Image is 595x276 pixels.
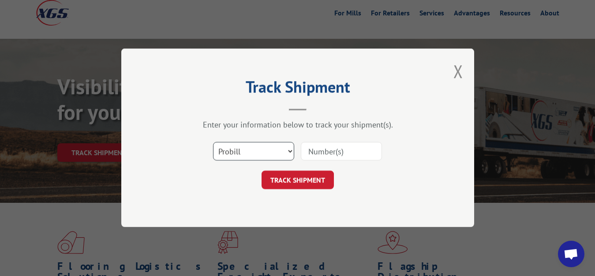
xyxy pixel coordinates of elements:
h2: Track Shipment [165,81,430,97]
button: Close modal [453,60,463,83]
div: Enter your information below to track your shipment(s). [165,120,430,130]
input: Number(s) [301,142,382,161]
button: TRACK SHIPMENT [262,171,334,190]
div: Open chat [558,241,584,267]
